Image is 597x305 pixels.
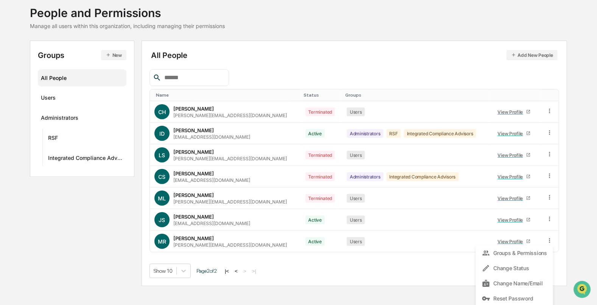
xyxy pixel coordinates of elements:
div: RSF [387,129,401,138]
div: Manage all users within this organization, including managing their permissions [30,23,225,29]
button: < [232,268,240,274]
span: Page 2 of 2 [196,268,217,274]
img: 1746055101610-c473b297-6a78-478c-a979-82029cc54cd1 [8,58,21,72]
div: [PERSON_NAME] [173,235,214,241]
button: > [241,268,249,274]
div: Active [306,237,325,246]
div: [PERSON_NAME] [173,106,214,112]
button: Start new chat [129,60,138,69]
iframe: Open customer support [573,280,593,300]
span: LS [159,152,165,158]
div: [PERSON_NAME] [173,170,214,177]
div: [PERSON_NAME] [173,127,214,133]
div: Toggle SortBy [345,92,487,98]
div: Administrators [347,172,383,181]
div: Users [347,108,365,116]
a: View Profile [494,171,534,183]
div: 🖐️ [8,96,14,102]
span: Pylon [75,128,92,134]
a: View Profile [494,214,534,226]
div: Integrated Compliance Advisors [404,129,476,138]
span: Attestations [62,95,94,103]
div: [EMAIL_ADDRESS][DOMAIN_NAME] [173,134,250,140]
div: View Profile [498,174,526,180]
button: New [101,50,126,60]
div: We're available if you need us! [26,66,96,72]
div: [PERSON_NAME] [173,214,214,220]
a: 🔎Data Lookup [5,107,51,120]
div: Terminated [306,194,335,203]
span: Preclearance [15,95,49,103]
div: [PERSON_NAME] [173,149,214,155]
span: JS [159,217,165,223]
div: Terminated [306,108,335,116]
div: View Profile [498,239,526,244]
a: 🗄️Attestations [52,92,97,106]
a: View Profile [494,236,534,247]
div: Active [306,216,325,224]
div: Active [306,129,325,138]
div: [PERSON_NAME][EMAIL_ADDRESS][DOMAIN_NAME] [173,242,287,248]
a: 🖐️Preclearance [5,92,52,106]
button: Add New People [507,50,558,60]
div: View Profile [498,109,526,115]
a: View Profile [494,128,534,139]
p: How can we help? [8,16,138,28]
div: Integrated Compliance Advisors [387,172,459,181]
button: >| [250,268,259,274]
div: Toggle SortBy [304,92,339,98]
div: Terminated [306,151,335,160]
div: Administrators [41,114,78,124]
a: View Profile [494,192,534,204]
div: Change Name/Email [482,279,547,288]
span: Data Lookup [15,110,48,117]
div: Toggle SortBy [156,92,298,98]
div: RSF [48,135,58,144]
div: Groups [38,50,126,60]
button: |< [223,268,231,274]
a: Powered byPylon [53,128,92,134]
div: Users [347,194,365,203]
div: View Profile [498,131,526,136]
div: View Profile [498,196,526,201]
a: View Profile [494,149,534,161]
div: Integrated Compliance Advisors [48,155,123,164]
div: Toggle SortBy [493,92,539,98]
div: [EMAIL_ADDRESS][DOMAIN_NAME] [173,221,250,226]
span: CS [158,174,165,180]
div: Users [41,94,56,103]
div: [PERSON_NAME][EMAIL_ADDRESS][DOMAIN_NAME] [173,113,287,118]
div: View Profile [498,217,526,223]
div: Users [347,237,365,246]
span: ID [159,130,165,137]
div: Toggle SortBy [548,92,556,98]
div: Users [347,216,365,224]
div: Groups & Permissions [482,249,547,258]
span: ML [158,195,166,202]
div: Start new chat [26,58,124,66]
span: CH [158,109,166,115]
span: MR [158,238,166,245]
div: Terminated [306,172,335,181]
div: [PERSON_NAME][EMAIL_ADDRESS][DOMAIN_NAME] [173,199,287,205]
div: All People [151,50,558,60]
div: 🔎 [8,111,14,117]
div: [EMAIL_ADDRESS][DOMAIN_NAME] [173,177,250,183]
div: Reset Password [482,294,547,303]
div: [PERSON_NAME][EMAIL_ADDRESS][DOMAIN_NAME] [173,156,287,161]
div: View Profile [498,152,526,158]
div: [PERSON_NAME] [173,192,214,198]
a: View Profile [494,106,534,118]
div: All People [41,72,123,84]
div: 🗄️ [55,96,61,102]
div: Users [347,151,365,160]
div: Administrators [347,129,383,138]
div: Change Status [482,264,547,273]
